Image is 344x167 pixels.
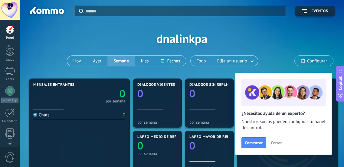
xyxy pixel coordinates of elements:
[137,120,177,125] div: por semana
[271,141,282,145] span: Cerrar
[1,119,19,123] div: Calendario
[245,141,263,145] span: Comenzar
[241,137,266,148] button: Comenzar
[33,112,50,118] div: Chats
[123,112,125,118] div: 0
[137,139,143,152] text: 0
[1,98,18,103] div: WhatsApp
[137,151,177,156] div: por semana
[106,100,125,103] div: por semana
[67,56,87,66] button: Hoy
[137,83,175,87] span: Diálogos vigentes
[33,113,37,117] img: Chats
[189,135,238,139] span: Lapso mayor de réplica
[137,86,143,100] text: 0
[337,76,343,90] span: Copilot
[311,9,328,13] span: Eventos
[307,58,327,64] span: Configurar
[212,56,258,66] button: Elija un usuario
[189,86,195,100] text: 0
[191,56,212,66] button: Todo
[241,111,326,116] h2: ¿Necesitas ayuda de un experto?
[79,86,125,100] a: 0
[87,56,107,66] button: Ayer
[216,57,248,65] span: Elija un usuario
[135,56,155,66] button: Mes
[107,56,135,66] button: Semana
[268,138,284,147] button: Cerrar
[120,86,125,100] text: 0
[189,139,195,152] text: 0
[1,36,19,40] div: Panel
[189,120,229,125] div: por semana
[1,77,19,81] div: Chats
[33,83,74,87] span: Mensajes entrantes
[189,83,232,87] span: Diálogos sin réplica
[137,135,185,139] span: Lapso medio de réplica
[295,6,335,16] button: Eventos
[155,56,186,66] button: Fechas
[241,119,326,131] span: Nuestros socios pueden configurar tu panel de control.
[1,58,19,62] div: Leads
